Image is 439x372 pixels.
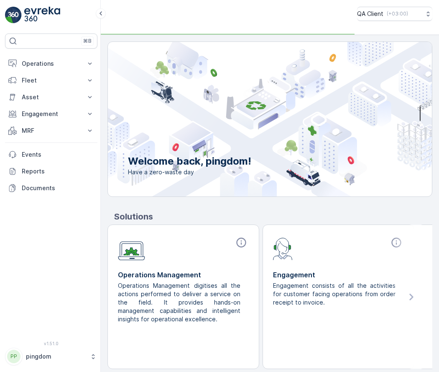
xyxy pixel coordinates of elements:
p: Welcome back, pingdom! [128,155,251,168]
p: Documents [22,184,94,192]
button: Asset [5,89,97,106]
p: Asset [22,93,81,101]
p: ⌘B [83,38,92,44]
p: pingdom [26,352,86,361]
span: Have a zero-waste day [128,168,251,176]
p: QA Client [357,10,383,18]
p: Operations Management digitises all the actions performed to deliver a service on the field. It p... [118,282,242,323]
p: Events [22,150,94,159]
p: Operations [22,59,81,68]
button: Fleet [5,72,97,89]
button: Engagement [5,106,97,122]
img: module-icon [273,237,293,260]
p: Engagement [273,270,404,280]
img: logo [5,7,22,23]
button: MRF [5,122,97,139]
p: Operations Management [118,270,249,280]
div: PP [7,350,20,363]
img: module-icon [118,237,145,261]
img: city illustration [70,42,432,196]
a: Reports [5,163,97,180]
p: Fleet [22,76,81,85]
button: Operations [5,55,97,72]
a: Documents [5,180,97,196]
p: Reports [22,167,94,176]
p: MRF [22,127,81,135]
button: QA Client(+03:00) [357,7,432,21]
p: Solutions [114,210,432,223]
p: ( +03:00 ) [387,10,408,17]
p: Engagement [22,110,81,118]
a: Events [5,146,97,163]
button: PPpingdom [5,348,97,365]
span: v 1.51.0 [5,341,97,346]
img: logo_light-DOdMpM7g.png [24,7,60,23]
p: Engagement consists of all the activities for customer facing operations from order receipt to in... [273,282,397,307]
